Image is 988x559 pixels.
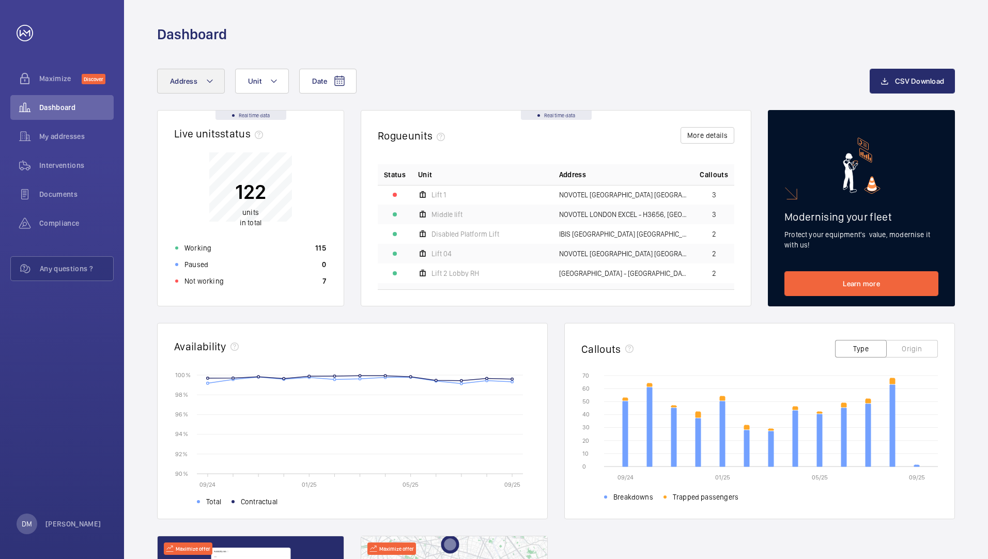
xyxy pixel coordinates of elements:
span: NOVOTEL LONDON EXCEL - H3656, [GEOGRAPHIC_DATA], [GEOGRAPHIC_DATA], [GEOGRAPHIC_DATA] [559,211,688,218]
text: 60 [582,385,590,392]
span: Unit [248,77,261,85]
button: Unit [235,69,289,94]
span: status [220,127,267,140]
span: My addresses [39,131,114,142]
span: Lift 04 [431,250,452,257]
p: 0 [322,259,326,270]
h2: Live units [174,127,267,140]
p: [PERSON_NAME] [45,519,101,529]
span: Callouts [700,169,728,180]
text: 09/25 [909,474,925,481]
text: 0 [582,463,586,470]
h2: Modernising your fleet [784,210,938,223]
button: More details [681,127,734,144]
span: Address [170,77,197,85]
text: 94 % [175,430,188,438]
text: 01/25 [302,481,317,488]
span: Dashboard [39,102,114,113]
span: Compliance [39,218,114,228]
button: Address [157,69,225,94]
span: IBIS [GEOGRAPHIC_DATA] [GEOGRAPHIC_DATA] - HA070, [GEOGRAPHIC_DATA] [GEOGRAPHIC_DATA], [STREET_AD... [559,230,688,238]
text: 40 [582,411,590,418]
p: 115 [315,243,326,253]
span: Discover [82,74,105,84]
span: units [408,129,450,142]
span: Middle lift [431,211,462,218]
span: 2 [712,230,716,238]
span: Date [312,77,327,85]
span: 3 [712,211,716,218]
text: 09/25 [504,481,520,488]
text: 05/25 [403,481,419,488]
span: Documents [39,189,114,199]
text: 09/24 [617,474,634,481]
div: Real time data [215,111,286,120]
text: 50 [582,398,590,405]
span: Total [206,496,221,507]
span: Any questions ? [40,263,113,274]
text: 92 % [175,450,188,457]
button: Type [835,340,887,358]
text: 96 % [175,411,188,418]
span: NOVOTEL [GEOGRAPHIC_DATA] [GEOGRAPHIC_DATA] - H9057, [GEOGRAPHIC_DATA] [GEOGRAPHIC_DATA], [STREET... [559,191,688,198]
span: [GEOGRAPHIC_DATA] - [GEOGRAPHIC_DATA] [559,270,688,277]
button: CSV Download [870,69,955,94]
text: 100 % [175,371,191,378]
h1: Dashboard [157,25,227,44]
p: Not working [184,276,224,286]
span: 2 [712,270,716,277]
div: Maximize offer [164,542,212,555]
div: Real time data [521,111,592,120]
div: Maximize offer [367,542,416,555]
span: Trapped passengers [673,492,738,502]
span: Contractual [241,496,277,507]
p: DM [22,519,32,529]
span: Interventions [39,160,114,170]
p: Protect your equipment's value, modernise it with us! [784,229,938,250]
a: Learn more [784,271,938,296]
text: 20 [582,437,589,444]
span: 2 [712,250,716,257]
text: 70 [582,372,589,379]
span: NOVOTEL [GEOGRAPHIC_DATA] [GEOGRAPHIC_DATA] - H9057, [GEOGRAPHIC_DATA] [GEOGRAPHIC_DATA], [STREET... [559,250,688,257]
p: Paused [184,259,208,270]
span: Address [559,169,586,180]
span: Lift 2 Lobby RH [431,270,479,277]
text: 90 % [175,470,188,477]
span: Breakdowns [613,492,653,502]
span: Maximize [39,73,82,84]
p: 7 [322,276,326,286]
p: 122 [235,179,266,205]
span: Disabled Platform Lift [431,230,499,238]
img: marketing-card.svg [843,137,881,194]
text: 30 [582,424,590,431]
text: 98 % [175,391,188,398]
span: units [242,208,259,216]
h2: Availability [174,340,226,353]
h2: Callouts [581,343,621,355]
span: Lift 1 [431,191,446,198]
text: 10 [582,450,589,457]
span: CSV Download [895,77,944,85]
h2: Rogue [378,129,449,142]
span: 3 [712,191,716,198]
text: 01/25 [715,474,730,481]
text: 05/25 [812,474,828,481]
button: Origin [886,340,938,358]
button: Date [299,69,357,94]
p: Status [384,169,406,180]
p: in total [235,207,266,228]
span: Unit [418,169,432,180]
text: 09/24 [199,481,215,488]
p: Working [184,243,211,253]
